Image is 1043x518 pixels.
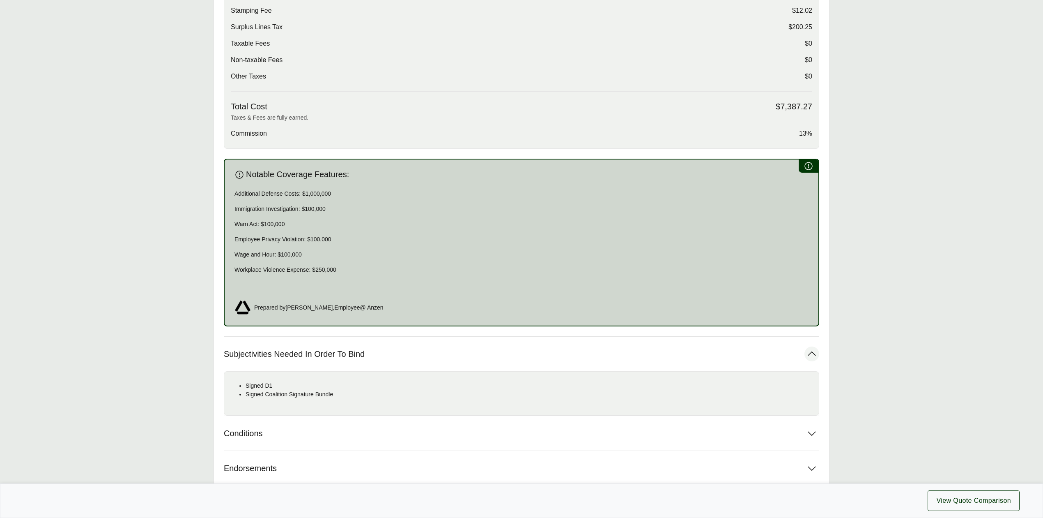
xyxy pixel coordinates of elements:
[246,390,812,399] p: Signed Coalition Signature Bundle
[234,220,809,229] p: Warn Act: $100,000
[231,22,283,32] span: Surplus Lines Tax
[234,205,809,213] p: Immigration Investigation: $100,000
[231,39,270,49] span: Taxable Fees
[224,428,263,439] span: Conditions
[231,55,283,65] span: Non-taxable Fees
[224,416,819,451] button: Conditions
[936,496,1011,506] span: View Quote Comparison
[234,235,809,244] p: Employee Privacy Violation: $100,000
[224,463,277,474] span: Endorsements
[224,451,819,486] button: Endorsements
[224,337,819,371] button: Subjectivities Needed In Order To Bind
[928,490,1020,511] button: View Quote Comparison
[231,113,812,122] p: Taxes & Fees are fully earned.
[234,190,809,198] p: Additional Defense Costs: $1,000,000
[231,72,266,81] span: Other Taxes
[805,72,812,81] span: $0
[234,250,809,259] p: Wage and Hour: $100,000
[234,266,809,274] p: Workplace Violence Expense: $250,000
[246,382,812,390] p: Signed D1
[776,102,812,112] span: $7,387.27
[805,39,812,49] span: $0
[231,129,267,139] span: Commission
[799,129,812,139] span: 13%
[224,349,365,359] span: Subjectivities Needed In Order To Bind
[792,6,812,16] span: $12.02
[231,6,272,16] span: Stamping Fee
[805,55,812,65] span: $0
[254,303,384,312] span: Prepared by [PERSON_NAME] , Employee @ Anzen
[246,169,349,180] span: Notable Coverage Features:
[788,22,812,32] span: $200.25
[231,102,267,112] span: Total Cost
